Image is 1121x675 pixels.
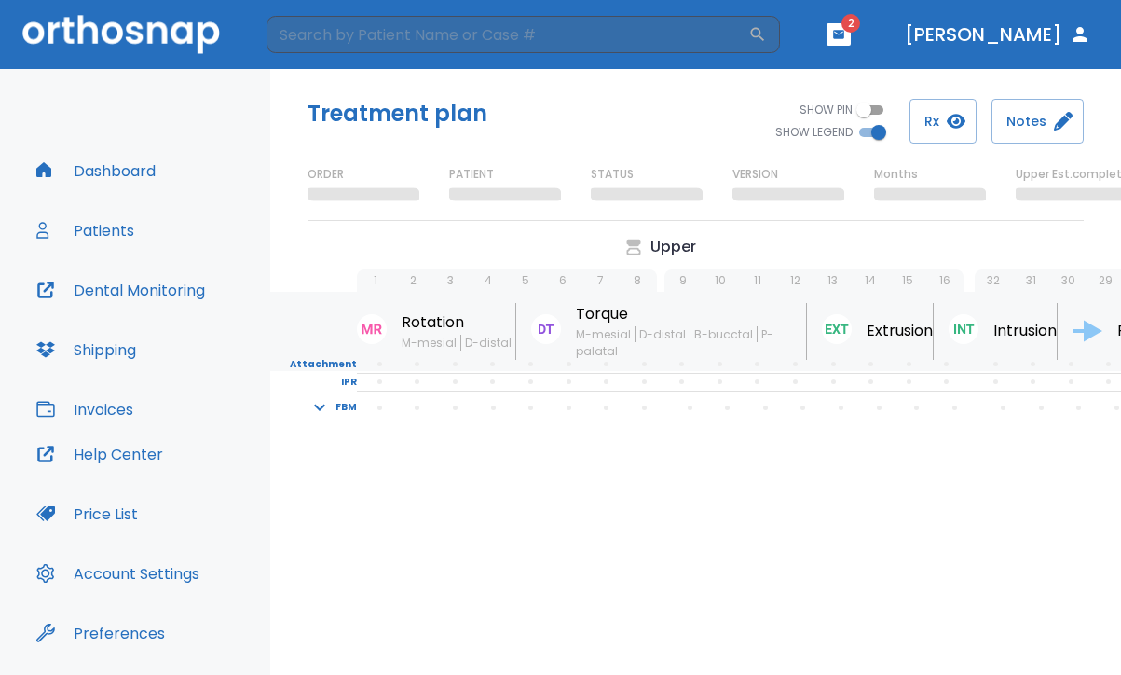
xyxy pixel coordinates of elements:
span: SHOW LEGEND [775,124,853,141]
p: ORDER [308,166,344,183]
p: 13 [827,272,838,289]
p: 14 [865,272,876,289]
button: Notes [991,99,1084,144]
p: 10 [715,272,726,289]
button: Invoices [25,387,144,432]
span: M-mesial [576,326,635,342]
p: Attachment [270,356,357,373]
button: Price List [25,491,149,536]
span: D-distal [460,335,515,351]
p: 11 [754,272,761,289]
p: 31 [1026,272,1036,289]
p: Rotation [402,311,515,334]
button: [PERSON_NAME] [897,18,1099,51]
p: STATUS [591,166,634,183]
p: 5 [522,272,529,289]
p: 30 [1061,272,1075,289]
p: FBM [335,399,357,416]
p: 15 [902,272,913,289]
button: Shipping [25,327,147,372]
p: 7 [597,272,604,289]
span: 2 [841,14,860,33]
input: Search by Patient Name or Case # [267,16,748,53]
p: 12 [790,272,800,289]
p: IPR [270,374,357,391]
p: 32 [987,272,1000,289]
p: 4 [485,272,492,289]
button: Account Settings [25,551,211,596]
p: PATIENT [449,166,494,183]
p: VERSION [732,166,778,183]
p: Months [874,166,918,183]
p: Intrusion [993,320,1057,342]
span: D-distal [635,326,690,342]
p: 16 [939,272,950,289]
span: M-mesial [402,335,460,351]
p: Upper [650,236,696,258]
p: 3 [447,272,454,289]
p: 1 [374,272,377,289]
button: Help Center [25,432,174,476]
p: Extrusion [867,320,933,342]
p: 6 [559,272,567,289]
button: Dashboard [25,148,167,193]
h5: Treatment plan [308,99,487,129]
p: Torque [576,303,806,325]
span: B-bucctal [690,326,757,342]
span: SHOW PIN [800,102,853,118]
p: 29 [1099,272,1113,289]
p: 8 [634,272,641,289]
button: Dental Monitoring [25,268,216,312]
span: P-palatal [576,326,773,359]
p: 2 [410,272,417,289]
button: Rx [909,99,977,144]
p: 9 [679,272,687,289]
button: Patients [25,208,145,253]
img: Orthosnap [22,15,220,53]
button: Preferences [25,611,176,655]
